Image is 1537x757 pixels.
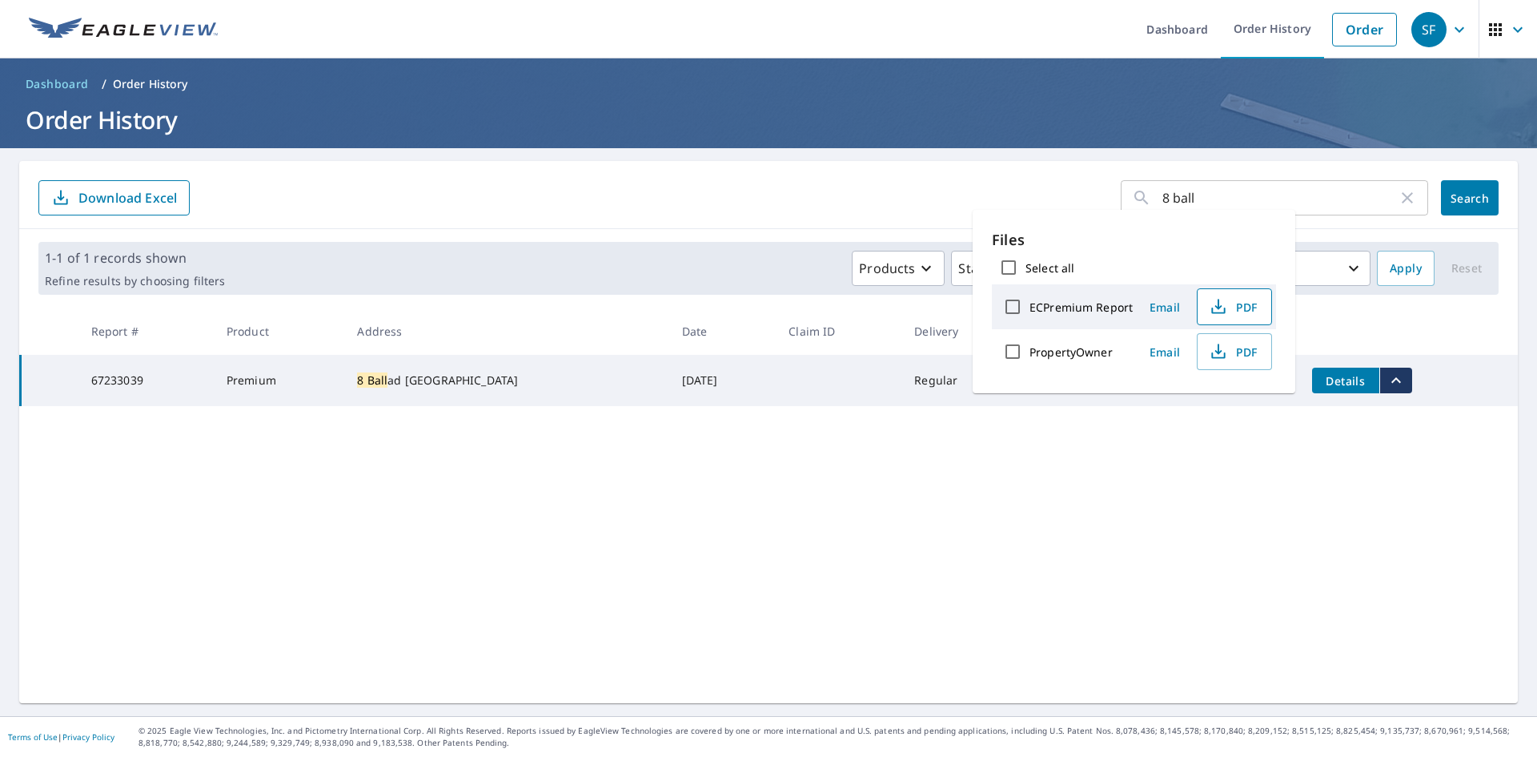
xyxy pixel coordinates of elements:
[669,355,777,406] td: [DATE]
[669,308,777,355] th: Date
[1379,368,1412,393] button: filesDropdownBtn-67233039
[1197,333,1272,370] button: PDF
[38,180,190,215] button: Download Excel
[901,308,1023,355] th: Delivery
[8,731,58,743] a: Terms of Use
[776,308,901,355] th: Claim ID
[102,74,106,94] li: /
[19,71,1518,97] nav: breadcrumb
[1377,251,1435,286] button: Apply
[19,71,95,97] a: Dashboard
[1322,373,1370,389] span: Details
[357,372,656,389] div: ad [GEOGRAPHIC_DATA]
[1390,259,1422,279] span: Apply
[138,725,1529,749] p: © 2025 Eagle View Technologies, Inc. and Pictometry International Corp. All Rights Reserved. Repo...
[1332,13,1397,46] a: Order
[1162,175,1398,220] input: Address, Report #, Claim ID, etc.
[214,355,345,406] td: Premium
[1312,368,1379,393] button: detailsBtn-67233039
[1411,12,1447,47] div: SF
[1146,344,1184,360] span: Email
[214,308,345,355] th: Product
[901,355,1023,406] td: Regular
[45,248,225,268] p: 1-1 of 1 records shown
[1029,300,1133,315] label: ECPremium Report
[1197,288,1272,325] button: PDF
[62,731,114,743] a: Privacy Policy
[78,189,177,207] p: Download Excel
[852,251,945,286] button: Products
[26,76,89,92] span: Dashboard
[1025,260,1074,276] label: Select all
[958,259,997,278] p: Status
[1146,300,1184,315] span: Email
[19,103,1518,136] h1: Order History
[1029,344,1113,360] label: PropertyOwner
[1139,295,1190,320] button: Email
[859,259,915,278] p: Products
[78,308,214,355] th: Report #
[45,274,225,288] p: Refine results by choosing filters
[1139,340,1190,364] button: Email
[29,18,218,42] img: EV Logo
[113,76,188,92] p: Order History
[1441,180,1499,215] button: Search
[8,732,114,742] p: |
[1207,297,1258,316] span: PDF
[344,308,668,355] th: Address
[1207,342,1258,361] span: PDF
[992,229,1276,251] p: Files
[951,251,1027,286] button: Status
[78,355,214,406] td: 67233039
[357,372,387,388] mark: 8 Ball
[1454,191,1486,206] span: Search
